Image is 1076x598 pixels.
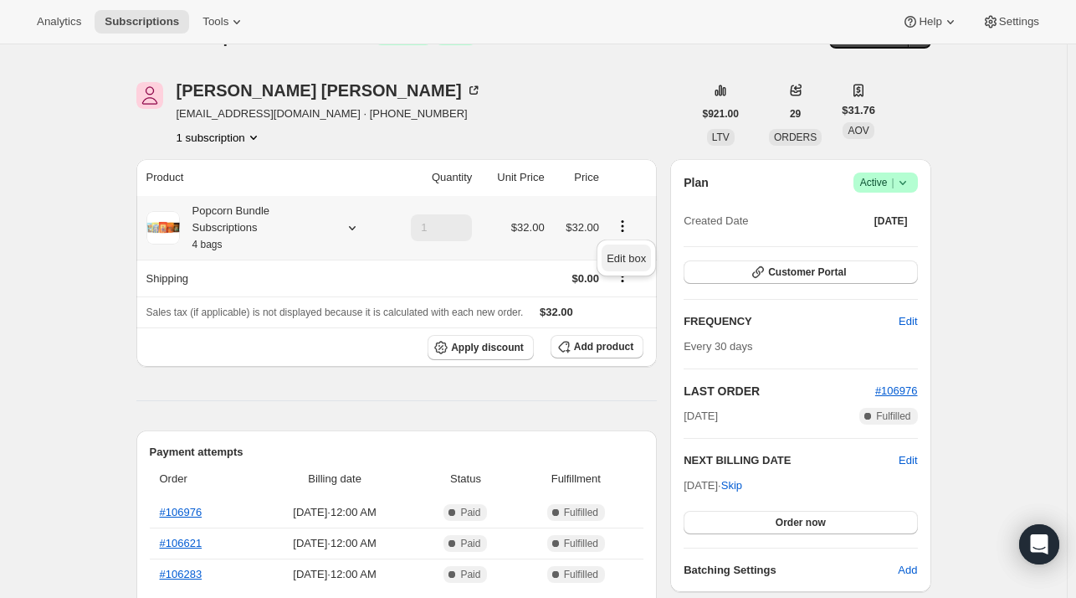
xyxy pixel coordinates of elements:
span: Status [423,471,508,487]
span: [DATE] [684,408,718,425]
span: [DATE] · 12:00 AM [257,535,413,552]
div: Open Intercom Messenger [1019,524,1059,564]
img: product img [146,211,180,245]
span: Julie Morris [136,82,163,109]
h6: Batching Settings [684,562,898,579]
span: $0.00 [571,272,599,285]
button: Order now [684,511,917,534]
span: Every 30 days [684,340,752,353]
span: Settings [999,15,1039,28]
button: Skip [711,472,752,499]
a: #106621 [160,537,202,549]
span: Edit box [607,252,646,265]
button: Edit [889,308,927,335]
span: [DATE] · [684,479,742,492]
span: Order now [776,516,826,529]
span: [DATE] · 12:00 AM [257,566,413,583]
span: Fulfilled [564,506,598,519]
button: [DATE] [864,209,918,233]
h2: NEXT BILLING DATE [684,452,899,469]
th: Product [136,159,388,196]
div: [PERSON_NAME] [PERSON_NAME] [177,82,482,99]
div: Popcorn Bundle Subscriptions [180,203,330,253]
span: [DATE] · 12:00 AM [257,504,413,521]
span: Sales tax (if applicable) is not displayed because it is calculated with each new order. [146,307,524,318]
span: Paid [460,568,480,581]
span: | [891,176,894,189]
span: $31.76 [842,102,875,119]
span: Tools [202,15,228,28]
button: Subscriptions [95,10,189,34]
span: ORDERS [774,131,817,143]
a: #106976 [160,506,202,518]
button: Settings [972,10,1049,34]
button: Product actions [177,129,262,146]
h2: FREQUENCY [684,313,899,330]
button: 29 [780,102,811,126]
span: $921.00 [703,107,739,121]
span: Subscriptions [105,15,179,28]
span: Add [898,562,917,579]
button: Apply discount [428,335,534,360]
button: Help [892,10,968,34]
span: Apply discount [451,341,524,354]
small: 4 bags [192,239,223,250]
button: Product actions [609,217,636,235]
span: Fulfilled [564,568,598,581]
span: Billing date [257,471,413,487]
span: Fulfilled [564,537,598,550]
a: #106283 [160,568,202,580]
th: Shipping [136,260,388,296]
h2: Plan [684,174,709,191]
span: $32.00 [511,221,545,234]
span: $32.00 [566,221,599,234]
button: Tools [192,10,255,34]
th: Price [550,159,604,196]
h2: Payment attempts [150,444,644,461]
span: Paid [460,506,480,519]
button: #106976 [875,383,918,400]
span: $32.00 [540,306,573,318]
span: Active [860,174,911,191]
span: LTV [712,131,730,143]
button: Edit box [602,245,651,271]
span: Paid [460,537,480,550]
a: #106976 [875,384,918,397]
button: Add product [551,335,643,358]
span: Fulfillment [519,471,634,487]
h2: LAST ORDER [684,383,875,400]
button: Analytics [27,10,91,34]
span: 29 [790,107,801,121]
span: [DATE] [874,214,908,228]
span: Add product [574,340,633,353]
button: Edit [899,452,917,469]
span: Fulfilled [876,410,910,423]
button: Customer Portal [684,260,917,284]
span: AOV [848,125,868,137]
th: Quantity [387,159,477,196]
th: Unit Price [477,159,549,196]
span: Created Date [684,213,748,229]
button: $921.00 [693,102,749,126]
span: Help [919,15,941,28]
span: Customer Portal [768,265,846,279]
span: Skip [721,477,742,494]
span: [EMAIL_ADDRESS][DOMAIN_NAME] · [PHONE_NUMBER] [177,106,482,122]
span: Edit [899,313,917,330]
th: Order [150,461,252,497]
button: Add [888,557,927,584]
span: Analytics [37,15,81,28]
